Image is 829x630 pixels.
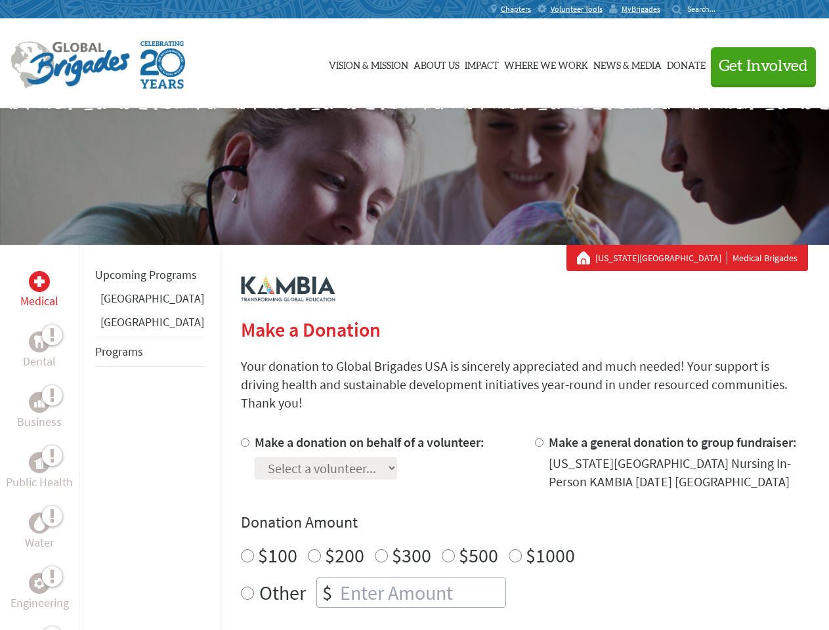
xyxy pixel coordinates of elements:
[549,434,797,450] label: Make a general donation to group fundraiser:
[29,573,50,594] div: Engineering
[392,543,431,568] label: $300
[95,261,204,289] li: Upcoming Programs
[34,515,45,530] img: Water
[34,397,45,408] img: Business
[337,578,505,607] input: Enter Amount
[259,577,306,608] label: Other
[95,267,197,282] a: Upcoming Programs
[241,318,808,341] h2: Make a Donation
[593,31,662,96] a: News & Media
[29,392,50,413] div: Business
[719,58,808,74] span: Get Involved
[11,573,69,612] a: EngineeringEngineering
[501,4,531,14] span: Chapters
[414,31,459,96] a: About Us
[667,31,706,96] a: Donate
[140,41,185,89] img: Global Brigades Celebrating 20 Years
[95,313,204,337] li: Panama
[577,251,797,264] div: Medical Brigades
[23,352,56,371] p: Dental
[258,543,297,568] label: $100
[20,292,58,310] p: Medical
[241,512,808,533] h4: Donation Amount
[622,4,660,14] span: MyBrigades
[95,344,143,359] a: Programs
[255,434,484,450] label: Make a donation on behalf of a volunteer:
[23,331,56,371] a: DentalDental
[241,357,808,412] p: Your donation to Global Brigades USA is sincerely appreciated and much needed! Your support is dr...
[34,578,45,589] img: Engineering
[325,543,364,568] label: $200
[549,454,808,491] div: [US_STATE][GEOGRAPHIC_DATA] Nursing In-Person KAMBIA [DATE] [GEOGRAPHIC_DATA]
[241,276,335,302] img: logo-kambia.png
[100,291,204,306] a: [GEOGRAPHIC_DATA]
[459,543,498,568] label: $500
[6,452,73,492] a: Public HealthPublic Health
[317,578,337,607] div: $
[20,271,58,310] a: MedicalMedical
[504,31,588,96] a: Where We Work
[711,47,816,85] button: Get Involved
[6,473,73,492] p: Public Health
[25,534,54,552] p: Water
[95,337,204,367] li: Programs
[29,271,50,292] div: Medical
[100,314,204,329] a: [GEOGRAPHIC_DATA]
[329,31,408,96] a: Vision & Mission
[29,331,50,352] div: Dental
[11,594,69,612] p: Engineering
[25,513,54,552] a: WaterWater
[29,452,50,473] div: Public Health
[17,413,62,431] p: Business
[11,41,130,89] img: Global Brigades Logo
[17,392,62,431] a: BusinessBusiness
[526,543,575,568] label: $1000
[465,31,499,96] a: Impact
[34,276,45,287] img: Medical
[34,335,45,348] img: Dental
[34,456,45,469] img: Public Health
[595,251,727,264] a: [US_STATE][GEOGRAPHIC_DATA]
[29,513,50,534] div: Water
[95,289,204,313] li: Belize
[687,4,725,14] input: Search...
[551,4,603,14] span: Volunteer Tools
